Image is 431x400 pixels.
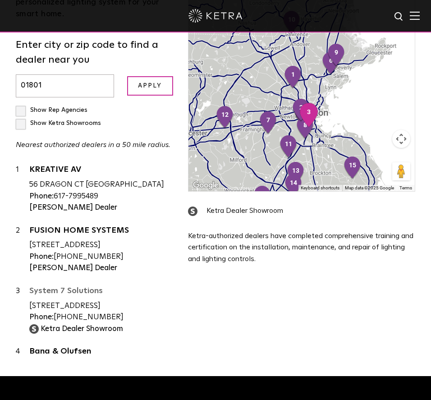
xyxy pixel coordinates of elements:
img: showroom_icon.png [188,207,197,216]
img: Hamburger%20Nav.svg [410,11,420,20]
a: Terms [399,185,412,190]
img: ketra-logo-2019-white [188,9,243,23]
button: Keyboard shortcuts [301,185,339,191]
label: Show Rep Agencies [16,107,87,113]
label: Show Ketra Showrooms [16,120,101,126]
div: [STREET_ADDRESS] [29,300,174,312]
div: 9 [327,43,346,68]
strong: Phone: [29,313,54,321]
div: 8 [296,116,315,140]
strong: [PERSON_NAME] Dealer [29,264,117,272]
a: KREATIVE AV [29,166,174,177]
img: showroom_icon.png [29,324,39,334]
div: 14 [284,174,303,198]
button: Map camera controls [392,130,410,148]
div: [PHONE_NUMBER] [29,251,174,263]
a: System 7 Solutions [29,287,174,298]
p: Nearest authorized dealers in a 50 mile radius. [16,139,174,151]
strong: Phone: [29,193,54,200]
div: 13 [286,161,305,186]
input: Apply [127,76,173,96]
strong: Ketra Dealer Showroom [41,325,123,333]
div: 11 [279,135,298,159]
p: Ketra-authorized dealers have completed comprehensive training and certification on the installat... [188,230,415,265]
div: 15 [343,156,362,180]
div: 6 [321,51,340,76]
div: 3 [299,103,318,127]
div: 16 [253,185,272,210]
a: FUSION HOME SYSTEMS [29,226,174,238]
div: Ketra Dealer Showroom [188,205,415,217]
div: 2 [292,98,311,123]
div: [STREET_ADDRESS] [29,239,174,251]
label: Enter city or zip code to find a dealer near you [16,38,174,68]
a: Open this area in Google Maps (opens a new window) [191,179,220,191]
div: 1 [16,164,29,213]
button: Drag Pegman onto the map to open Street View [392,162,410,180]
a: Bang & Olufsen [29,347,174,359]
div: 7 [259,111,278,135]
div: 4 [16,346,29,395]
div: 12 [215,106,234,130]
div: 1 [284,65,303,90]
span: Map data ©2025 Google [345,185,394,190]
div: [PHONE_NUMBER] [29,312,174,323]
input: Enter city or zip code [16,74,114,97]
div: 3 [16,285,29,335]
div: 2 [16,225,29,274]
div: 617-7995489 [29,191,174,202]
strong: Phone: [29,253,54,261]
img: Google [191,179,220,191]
img: search icon [394,11,405,23]
div: 56 DRAGON CT [GEOGRAPHIC_DATA] [29,179,174,191]
strong: [PERSON_NAME] Dealer [29,204,117,211]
